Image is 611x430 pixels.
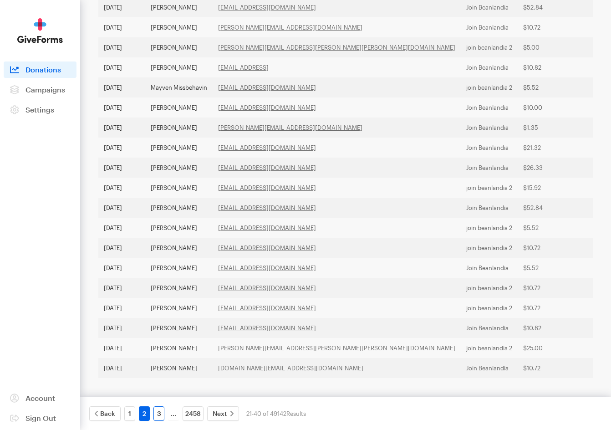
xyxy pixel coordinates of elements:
[218,4,316,11] a: [EMAIL_ADDRESS][DOMAIN_NAME]
[518,97,591,118] td: $10.00
[461,338,518,358] td: join beanlandia 2
[25,414,56,422] span: Sign Out
[153,406,164,421] a: 3
[218,164,316,171] a: [EMAIL_ADDRESS][DOMAIN_NAME]
[461,37,518,57] td: join beanlandia 2
[218,184,316,191] a: [EMAIL_ADDRESS][DOMAIN_NAME]
[4,410,76,426] a: Sign Out
[461,178,518,198] td: join beanlandia 2
[218,364,363,372] a: [DOMAIN_NAME][EMAIL_ADDRESS][DOMAIN_NAME]
[98,138,145,158] td: [DATE]
[100,408,115,419] span: Back
[518,118,591,138] td: $1.35
[218,144,316,151] a: [EMAIL_ADDRESS][DOMAIN_NAME]
[461,258,518,278] td: Join Beanlandia
[98,338,145,358] td: [DATE]
[461,17,518,37] td: Join Beanlandia
[25,65,61,74] span: Donations
[98,258,145,278] td: [DATE]
[145,298,213,318] td: [PERSON_NAME]
[518,258,591,278] td: $5.52
[518,17,591,37] td: $10.72
[518,358,591,378] td: $10.72
[518,57,591,77] td: $10.82
[518,138,591,158] td: $21.32
[218,284,316,292] a: [EMAIL_ADDRESS][DOMAIN_NAME]
[518,77,591,97] td: $5.52
[4,102,76,118] a: Settings
[98,298,145,318] td: [DATE]
[218,24,362,31] a: [PERSON_NAME][EMAIL_ADDRESS][DOMAIN_NAME]
[286,410,306,417] span: Results
[518,318,591,338] td: $10.82
[218,344,455,352] a: [PERSON_NAME][EMAIL_ADDRESS][PERSON_NAME][PERSON_NAME][DOMAIN_NAME]
[145,178,213,198] td: [PERSON_NAME]
[218,64,269,71] a: [EMAIL_ADDRESS]
[145,318,213,338] td: [PERSON_NAME]
[207,406,239,421] a: Next
[218,104,316,111] a: [EMAIL_ADDRESS][DOMAIN_NAME]
[461,238,518,258] td: join beanlandia 2
[145,17,213,37] td: [PERSON_NAME]
[218,224,316,231] a: [EMAIL_ADDRESS][DOMAIN_NAME]
[98,178,145,198] td: [DATE]
[461,198,518,218] td: Join Beanlandia
[218,324,316,332] a: [EMAIL_ADDRESS][DOMAIN_NAME]
[218,204,316,211] a: [EMAIL_ADDRESS][DOMAIN_NAME]
[145,198,213,218] td: [PERSON_NAME]
[98,97,145,118] td: [DATE]
[461,218,518,238] td: join beanlandia 2
[145,158,213,178] td: [PERSON_NAME]
[25,85,65,94] span: Campaigns
[98,278,145,298] td: [DATE]
[98,17,145,37] td: [DATE]
[98,358,145,378] td: [DATE]
[461,158,518,178] td: Join Beanlandia
[89,406,121,421] a: Back
[213,408,227,419] span: Next
[461,278,518,298] td: join beanlandia 2
[461,97,518,118] td: Join Beanlandia
[17,18,63,43] img: GiveForms
[4,61,76,78] a: Donations
[145,37,213,57] td: [PERSON_NAME]
[98,218,145,238] td: [DATE]
[145,138,213,158] td: [PERSON_NAME]
[218,264,316,271] a: [EMAIL_ADDRESS][DOMAIN_NAME]
[145,57,213,77] td: [PERSON_NAME]
[145,77,213,97] td: Mayven Missbehavin
[461,77,518,97] td: join beanlandia 2
[98,57,145,77] td: [DATE]
[246,406,306,421] div: 21-40 of 49142
[518,37,591,57] td: $5.00
[124,406,135,421] a: 1
[183,406,204,421] a: 2458
[518,198,591,218] td: $52.84
[25,105,54,114] span: Settings
[461,118,518,138] td: Join Beanlandia
[145,358,213,378] td: [PERSON_NAME]
[218,124,362,131] a: [PERSON_NAME][EMAIL_ADDRESS][DOMAIN_NAME]
[98,238,145,258] td: [DATE]
[218,244,316,251] a: [EMAIL_ADDRESS][DOMAIN_NAME]
[518,298,591,318] td: $10.72
[145,238,213,258] td: [PERSON_NAME]
[145,97,213,118] td: [PERSON_NAME]
[461,57,518,77] td: Join Beanlandia
[98,37,145,57] td: [DATE]
[518,338,591,358] td: $25.00
[4,390,76,406] a: Account
[461,138,518,158] td: Join Beanlandia
[98,198,145,218] td: [DATE]
[145,258,213,278] td: [PERSON_NAME]
[461,318,518,338] td: Join Beanlandia
[98,118,145,138] td: [DATE]
[25,394,55,402] span: Account
[218,84,316,91] a: [EMAIL_ADDRESS][DOMAIN_NAME]
[98,158,145,178] td: [DATE]
[145,338,213,358] td: [PERSON_NAME]
[145,218,213,238] td: [PERSON_NAME]
[461,358,518,378] td: Join Beanlandia
[98,77,145,97] td: [DATE]
[461,298,518,318] td: join beanlandia 2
